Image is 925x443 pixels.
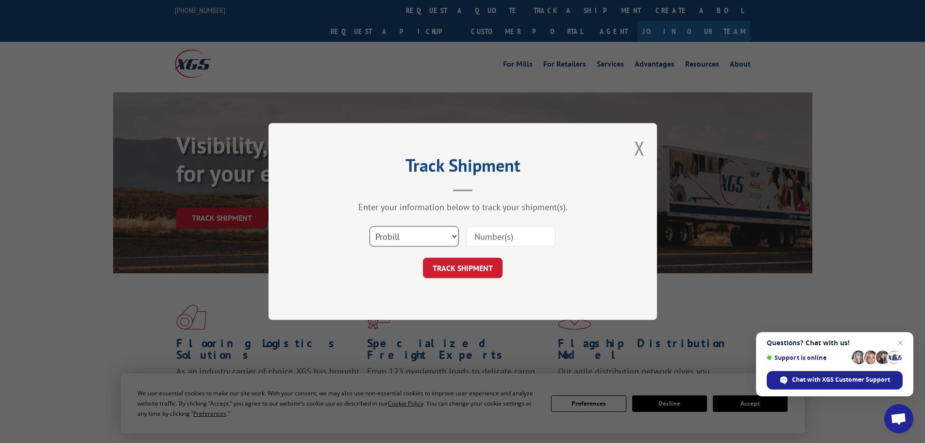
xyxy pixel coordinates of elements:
[767,354,848,361] span: Support is online
[634,135,645,161] button: Close modal
[317,159,608,177] h2: Track Shipment
[792,375,890,384] span: Chat with XGS Customer Support
[767,371,903,390] div: Chat with XGS Customer Support
[884,404,913,433] div: Open chat
[317,201,608,213] div: Enter your information below to track your shipment(s).
[767,339,903,347] span: Questions? Chat with us!
[423,258,503,278] button: TRACK SHIPMENT
[894,337,906,349] span: Close chat
[466,226,555,247] input: Number(s)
